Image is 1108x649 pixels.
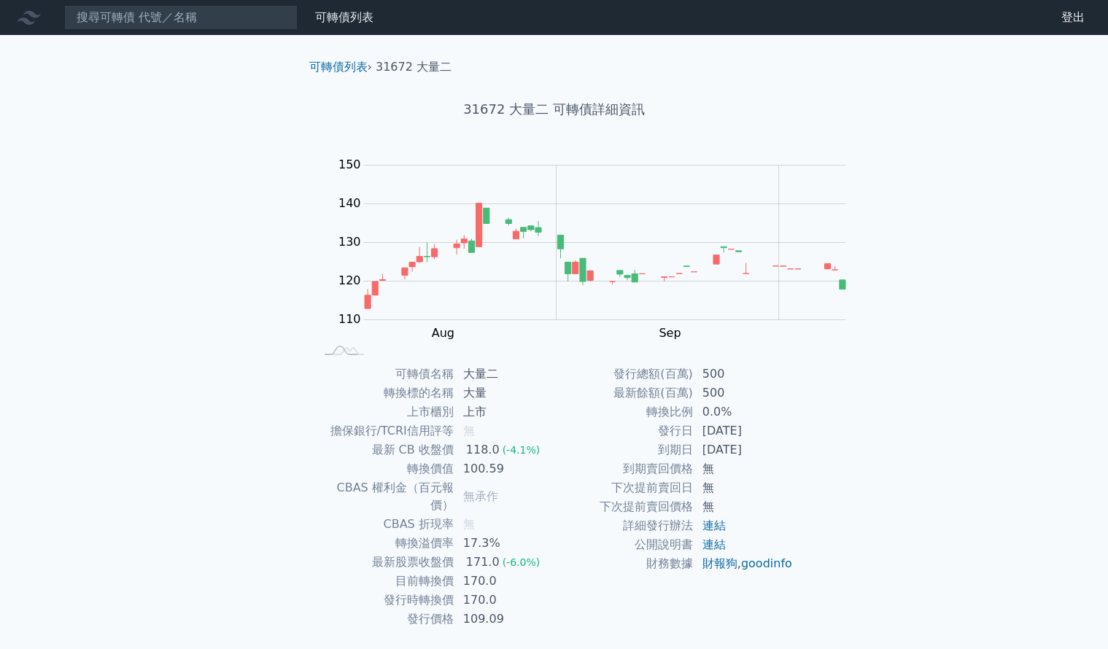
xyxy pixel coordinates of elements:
td: 發行日 [554,421,694,440]
td: 100.59 [454,459,554,478]
input: 搜尋可轉債 代號／名稱 [64,5,298,30]
td: 0.0% [694,403,794,421]
td: 無 [694,478,794,497]
td: 500 [694,365,794,384]
td: 最新 CB 收盤價 [315,440,454,459]
td: 大量二 [454,365,554,384]
td: 可轉債名稱 [315,365,454,384]
td: 到期日 [554,440,694,459]
td: 轉換價值 [315,459,454,478]
span: (-4.1%) [503,444,541,456]
td: 發行總額(百萬) [554,365,694,384]
td: 下次提前賣回日 [554,478,694,497]
span: 無 [463,517,475,531]
td: 下次提前賣回價格 [554,497,694,516]
td: 財務數據 [554,554,694,573]
td: 上市 [454,403,554,421]
td: [DATE] [694,421,794,440]
td: 到期賣回價格 [554,459,694,478]
tspan: 150 [338,158,361,171]
tspan: Sep [659,326,681,340]
td: 轉換比例 [554,403,694,421]
td: , [694,554,794,573]
td: 170.0 [454,591,554,610]
td: 發行價格 [315,610,454,629]
tspan: 110 [338,312,361,326]
tspan: Aug [432,326,454,340]
td: [DATE] [694,440,794,459]
td: 轉換標的名稱 [315,384,454,403]
td: 109.09 [454,610,554,629]
a: 登出 [1050,6,1096,29]
td: 無 [694,459,794,478]
td: 170.0 [454,572,554,591]
td: 轉換溢價率 [315,534,454,553]
td: 大量 [454,384,554,403]
g: Series [365,203,845,308]
tspan: 120 [338,273,361,287]
li: › [309,58,372,76]
td: 500 [694,384,794,403]
a: 可轉債列表 [315,10,373,24]
h1: 31672 大量二 可轉債詳細資訊 [298,99,811,120]
span: 無承作 [463,489,498,503]
td: 發行時轉換價 [315,591,454,610]
td: 上市櫃別 [315,403,454,421]
td: CBAS 折現率 [315,515,454,534]
li: 31672 大量二 [376,58,452,76]
td: 目前轉換價 [315,572,454,591]
a: 連結 [702,518,726,532]
g: Chart [331,158,868,340]
a: 可轉債列表 [309,60,368,74]
td: 公開說明書 [554,535,694,554]
td: 最新餘額(百萬) [554,384,694,403]
tspan: 140 [338,196,361,210]
a: goodinfo [741,556,792,570]
td: 最新股票收盤價 [315,553,454,572]
td: 擔保銀行/TCRI信用評等 [315,421,454,440]
a: 財報狗 [702,556,737,570]
span: 無 [463,424,475,438]
td: 詳細發行辦法 [554,516,694,535]
div: 118.0 [463,441,503,459]
td: CBAS 權利金（百元報價） [315,478,454,515]
td: 無 [694,497,794,516]
tspan: 130 [338,235,361,249]
span: (-6.0%) [503,556,541,568]
div: 171.0 [463,553,503,571]
a: 連結 [702,537,726,551]
td: 17.3% [454,534,554,553]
